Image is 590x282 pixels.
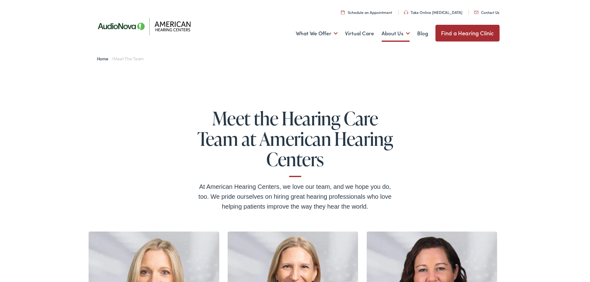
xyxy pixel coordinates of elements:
[345,22,374,45] a: Virtual Care
[97,55,111,62] a: Home
[382,22,410,45] a: About Us
[97,55,144,62] span: /
[296,22,338,45] a: What We Offer
[404,11,408,14] img: utility icon
[196,182,394,211] div: At American Hearing Centers, we love our team, and we hope you do, too. We pride ourselves on hir...
[474,11,479,14] img: utility icon
[404,10,462,15] a: Take Online [MEDICAL_DATA]
[113,55,143,62] span: Meet the Team
[196,108,394,177] h1: Meet the Hearing Care Team at American Hearing Centers
[417,22,428,45] a: Blog
[341,10,392,15] a: Schedule an Appointment
[435,25,500,41] a: Find a Hearing Clinic
[474,10,499,15] a: Contact Us
[341,10,345,14] img: utility icon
